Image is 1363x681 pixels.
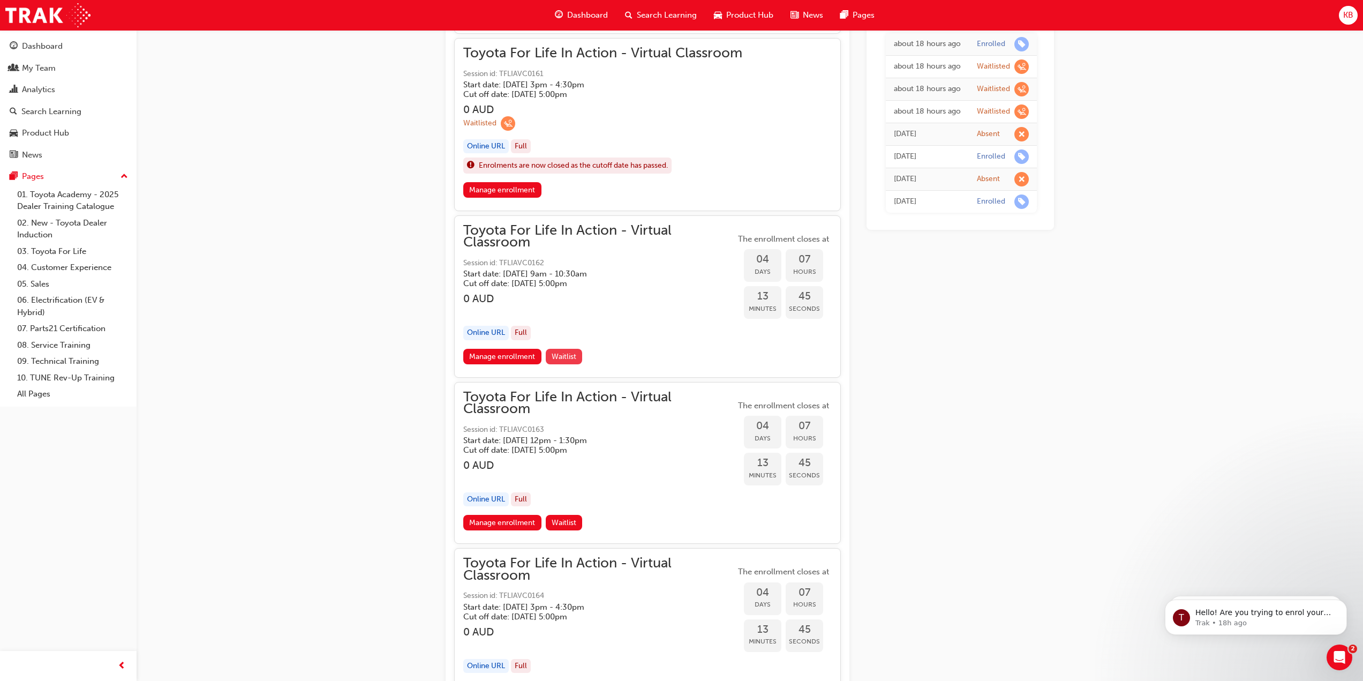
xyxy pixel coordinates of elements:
span: pages-icon [10,172,18,182]
span: search-icon [625,9,632,22]
div: My Team [22,62,56,74]
span: search-icon [10,107,17,117]
span: Product Hub [726,9,773,21]
span: Minutes [744,635,781,648]
span: News [803,9,823,21]
span: Session id: TFLIAVC0163 [463,424,735,436]
span: Toyota For Life In Action - Virtual Classroom [463,224,735,249]
a: Manage enrollment [463,515,541,530]
h5: Cut off date: [DATE] 5:00pm [463,279,718,288]
div: Absent [977,129,1000,139]
span: Toyota For Life In Action - Virtual Classroom [463,557,735,581]
span: Seconds [786,303,823,315]
span: learningRecordVerb_WAITLIST-icon [1014,59,1029,74]
span: 45 [786,290,823,303]
h3: 0 AUD [463,103,742,116]
a: 08. Service Training [13,337,132,354]
a: search-iconSearch Learning [616,4,705,26]
a: Product Hub [4,123,132,143]
span: learningRecordVerb_ABSENT-icon [1014,172,1029,186]
div: Enrolled [977,152,1005,162]
span: people-icon [10,64,18,73]
div: Online URL [463,326,509,340]
div: Analytics [22,84,55,96]
span: Hours [786,432,823,445]
span: Seconds [786,469,823,482]
span: Waitlist [552,352,576,361]
a: News [4,145,132,165]
a: 06. Electrification (EV & Hybrid) [13,292,132,320]
span: Enrolments are now closed as the cutoff date has passed. [479,160,668,172]
div: Full [511,492,531,507]
span: 45 [786,624,823,636]
span: Session id: TFLIAVC0164 [463,590,735,602]
a: Dashboard [4,36,132,56]
iframe: Intercom notifications message [1149,577,1363,652]
a: 01. Toyota Academy - 2025 Dealer Training Catalogue [13,186,132,215]
button: Toyota For Life In Action - Virtual ClassroomSession id: TFLIAVC0161Start date: [DATE] 3pm - 4:30... [463,47,832,201]
img: Trak [5,3,91,27]
h5: Start date: [DATE] 3pm - 4:30pm [463,80,725,89]
span: Days [744,432,781,445]
div: Enrolled [977,39,1005,49]
div: Full [511,659,531,673]
div: Waitlisted [977,84,1010,94]
span: Days [744,598,781,611]
span: car-icon [10,129,18,138]
span: learningRecordVerb_ENROLL-icon [1014,194,1029,209]
span: 13 [744,290,781,303]
a: Manage enrollment [463,349,541,364]
span: pages-icon [840,9,848,22]
a: 04. Customer Experience [13,259,132,276]
button: DashboardMy TeamAnalyticsSearch LearningProduct HubNews [4,34,132,167]
a: 07. Parts21 Certification [13,320,132,337]
span: guage-icon [10,42,18,51]
span: Session id: TFLIAVC0162 [463,257,735,270]
div: Full [511,326,531,340]
div: Waitlisted [977,107,1010,117]
a: 03. Toyota For Life [13,243,132,260]
span: Seconds [786,635,823,648]
span: Toyota For Life In Action - Virtual Classroom [463,391,735,415]
div: Tue Feb 11 2025 08:48:08 GMT+1100 (Australian Eastern Daylight Time) [894,196,961,208]
div: News [22,149,42,161]
div: Wed Aug 20 2025 15:39:51 GMT+1000 (Australian Eastern Standard Time) [894,83,961,95]
div: Thu Jul 24 2025 09:00:00 GMT+1000 (Australian Eastern Standard Time) [894,128,961,140]
span: Minutes [744,469,781,482]
span: learningRecordVerb_ABSENT-icon [1014,127,1029,141]
div: Waitlisted [977,62,1010,72]
span: Dashboard [567,9,608,21]
span: news-icon [790,9,799,22]
span: 07 [786,253,823,266]
span: The enrollment closes at [735,566,832,578]
h5: Cut off date: [DATE] 5:00pm [463,89,725,99]
div: Tue Mar 04 2025 09:00:00 GMT+1100 (Australian Eastern Daylight Time) [894,173,961,185]
span: The enrollment closes at [735,233,832,245]
span: Toyota For Life In Action - Virtual Classroom [463,47,742,59]
span: 13 [744,457,781,469]
a: car-iconProduct Hub [705,4,782,26]
h5: Start date: [DATE] 12pm - 1:30pm [463,436,718,445]
span: learningRecordVerb_WAITLIST-icon [1014,82,1029,96]
div: Absent [977,174,1000,184]
h5: Start date: [DATE] 3pm - 4:30pm [463,602,718,612]
a: guage-iconDashboard [546,4,616,26]
span: 07 [786,420,823,432]
span: KB [1343,9,1353,21]
div: Online URL [463,139,509,154]
h3: 0 AUD [463,459,735,472]
button: KB [1339,6,1358,25]
span: up-icon [121,170,128,184]
span: The enrollment closes at [735,400,832,412]
h5: Start date: [DATE] 9am - 10:30am [463,269,718,279]
span: Hours [786,598,823,611]
span: exclaim-icon [467,159,475,173]
div: Search Learning [21,106,81,118]
div: Tue Apr 22 2025 10:46:23 GMT+1000 (Australian Eastern Standard Time) [894,151,961,163]
span: 13 [744,624,781,636]
span: Hours [786,266,823,278]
